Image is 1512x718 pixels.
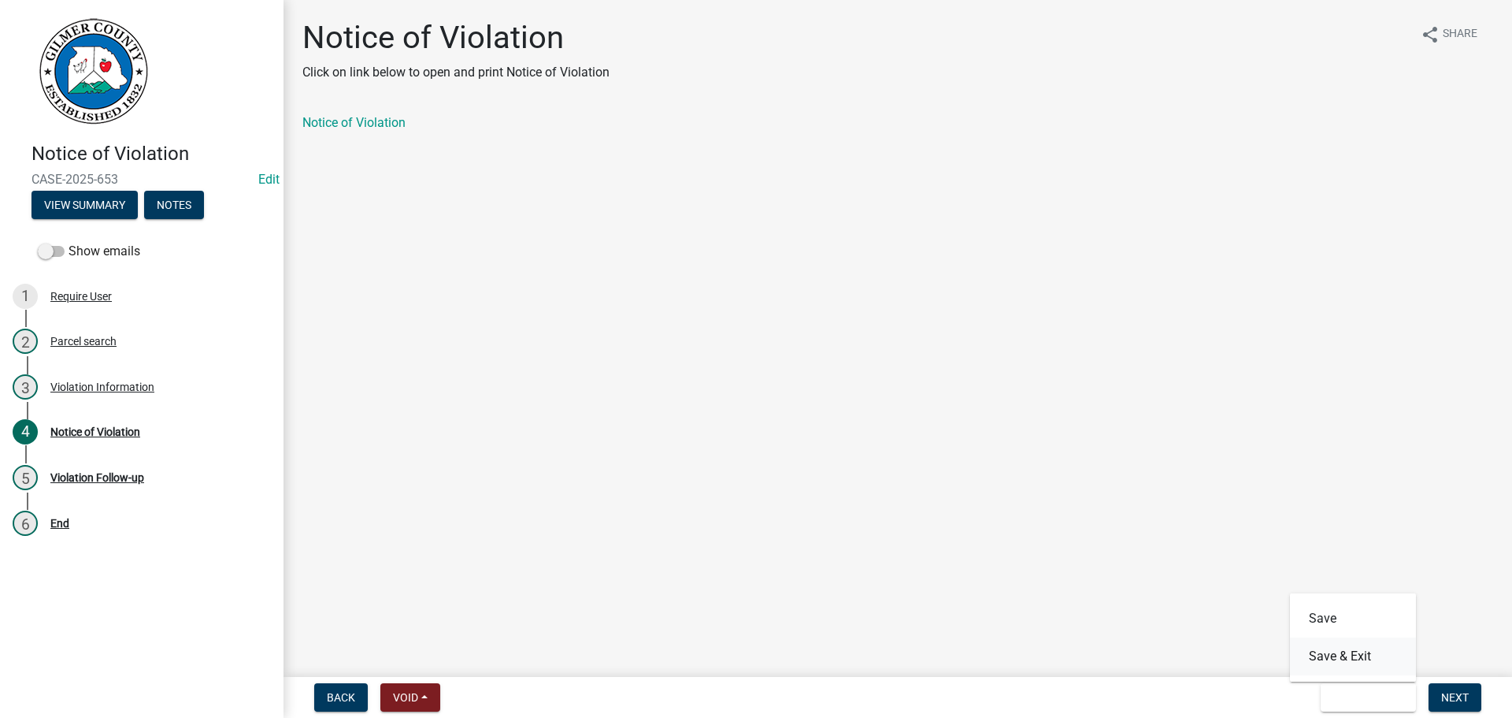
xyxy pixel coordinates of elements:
[31,17,150,126] img: Gilmer County, Georgia
[144,191,204,219] button: Notes
[50,472,144,483] div: Violation Follow-up
[1290,593,1416,682] div: Save & Exit
[50,426,140,437] div: Notice of Violation
[302,63,610,82] p: Click on link below to open and print Notice of Violation
[1333,691,1394,704] span: Save & Exit
[13,329,38,354] div: 2
[13,284,38,309] div: 1
[1290,600,1416,638] button: Save
[380,683,440,712] button: Void
[50,518,69,529] div: End
[258,172,280,187] wm-modal-confirm: Edit Application Number
[314,683,368,712] button: Back
[327,691,355,704] span: Back
[302,19,610,57] h1: Notice of Violation
[31,172,252,187] span: CASE-2025-653
[31,191,138,219] button: View Summary
[13,374,38,400] div: 3
[13,511,38,536] div: 6
[1421,25,1440,44] i: share
[144,199,204,212] wm-modal-confirm: Notes
[1321,683,1416,712] button: Save & Exit
[1290,638,1416,675] button: Save & Exit
[302,115,406,130] a: Notice of Violation
[31,199,138,212] wm-modal-confirm: Summary
[50,291,112,302] div: Require User
[1441,691,1469,704] span: Next
[1408,19,1490,50] button: shareShare
[258,172,280,187] a: Edit
[13,465,38,490] div: 5
[38,242,140,261] label: Show emails
[13,419,38,445] div: 4
[1443,25,1477,44] span: Share
[50,381,154,392] div: Violation Information
[50,336,117,347] div: Parcel search
[1429,683,1481,712] button: Next
[31,143,271,166] h4: Notice of Violation
[393,691,418,704] span: Void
